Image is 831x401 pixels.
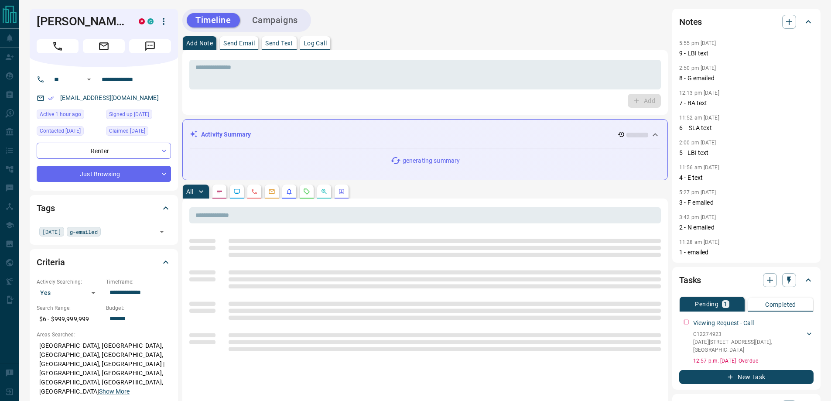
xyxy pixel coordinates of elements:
p: 11:28 am [DATE] [679,239,719,245]
div: Criteria [37,252,171,273]
svg: Notes [216,188,223,195]
p: Budget: [106,304,171,312]
p: 2:50 pm [DATE] [679,65,716,71]
svg: Listing Alerts [286,188,293,195]
p: C12274923 [693,330,805,338]
div: Tags [37,198,171,219]
svg: Email Verified [48,95,54,101]
button: Open [84,74,94,85]
div: Activity Summary [190,127,660,143]
svg: Lead Browsing Activity [233,188,240,195]
p: 4 - E text [679,173,814,182]
span: [DATE] [42,227,61,236]
div: Just Browsing [37,166,171,182]
p: 1 - emailed [679,248,814,257]
button: Campaigns [243,13,307,27]
p: 1 [724,301,727,307]
div: condos.ca [147,18,154,24]
svg: Opportunities [321,188,328,195]
div: Yes [37,286,102,300]
h2: Tasks [679,273,701,287]
div: Sat May 17 2025 [37,126,102,138]
h2: Notes [679,15,702,29]
p: 12:57 p.m. [DATE] - Overdue [693,357,814,365]
p: generating summary [403,156,460,165]
p: Log Call [304,40,327,46]
p: Timeframe: [106,278,171,286]
h2: Criteria [37,255,65,269]
p: 3 - F emailed [679,198,814,207]
span: g-emailed [70,227,98,236]
p: 11:52 am [DATE] [679,115,719,121]
button: Open [156,226,168,238]
button: Timeline [187,13,240,27]
p: [DATE][STREET_ADDRESS][DATE] , [GEOGRAPHIC_DATA] [693,338,805,354]
div: Renter [37,143,171,159]
p: Activity Summary [201,130,251,139]
span: Call [37,39,79,53]
svg: Calls [251,188,258,195]
p: $6 - $999,999,999 [37,312,102,326]
p: Send Email [223,40,255,46]
p: 5:55 pm [DATE] [679,40,716,46]
span: Active 1 hour ago [40,110,81,119]
svg: Requests [303,188,310,195]
p: Send Text [265,40,293,46]
button: New Task [679,370,814,384]
p: Areas Searched: [37,331,171,339]
div: Wed Sep 01 2021 [106,126,171,138]
p: Pending [695,301,718,307]
p: 9 - LBI text [679,49,814,58]
h2: Tags [37,201,55,215]
button: Show More [99,387,130,396]
p: 3:42 pm [DATE] [679,214,716,220]
svg: Agent Actions [338,188,345,195]
p: Add Note [186,40,213,46]
div: Tasks [679,270,814,291]
p: Viewing Request - Call [693,319,754,328]
span: Contacted [DATE] [40,127,81,135]
p: 2 - N emailed [679,223,814,232]
p: 8 - G emailed [679,74,814,83]
a: [EMAIL_ADDRESS][DOMAIN_NAME] [60,94,159,101]
div: Notes [679,11,814,32]
p: 12:13 pm [DATE] [679,90,719,96]
p: 5 - LBI text [679,148,814,158]
p: 11:56 am [DATE] [679,165,719,171]
span: Claimed [DATE] [109,127,145,135]
p: All [186,189,193,195]
p: 7 - BA text [679,99,814,108]
p: Search Range: [37,304,102,312]
h1: [PERSON_NAME] [37,14,126,28]
p: 5:27 pm [DATE] [679,189,716,195]
p: Actively Searching: [37,278,102,286]
div: C12274923[DATE][STREET_ADDRESS][DATE],[GEOGRAPHIC_DATA] [693,329,814,356]
svg: Emails [268,188,275,195]
div: Fri Aug 15 2025 [37,110,102,122]
div: Sun Aug 29 2021 [106,110,171,122]
p: 2:00 pm [DATE] [679,140,716,146]
p: Completed [765,302,796,308]
p: [GEOGRAPHIC_DATA], [GEOGRAPHIC_DATA], [GEOGRAPHIC_DATA], [GEOGRAPHIC_DATA], [GEOGRAPHIC_DATA], [G... [37,339,171,399]
span: Email [83,39,125,53]
span: Message [129,39,171,53]
div: property.ca [139,18,145,24]
span: Signed up [DATE] [109,110,149,119]
p: 6 - SLA text [679,123,814,133]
